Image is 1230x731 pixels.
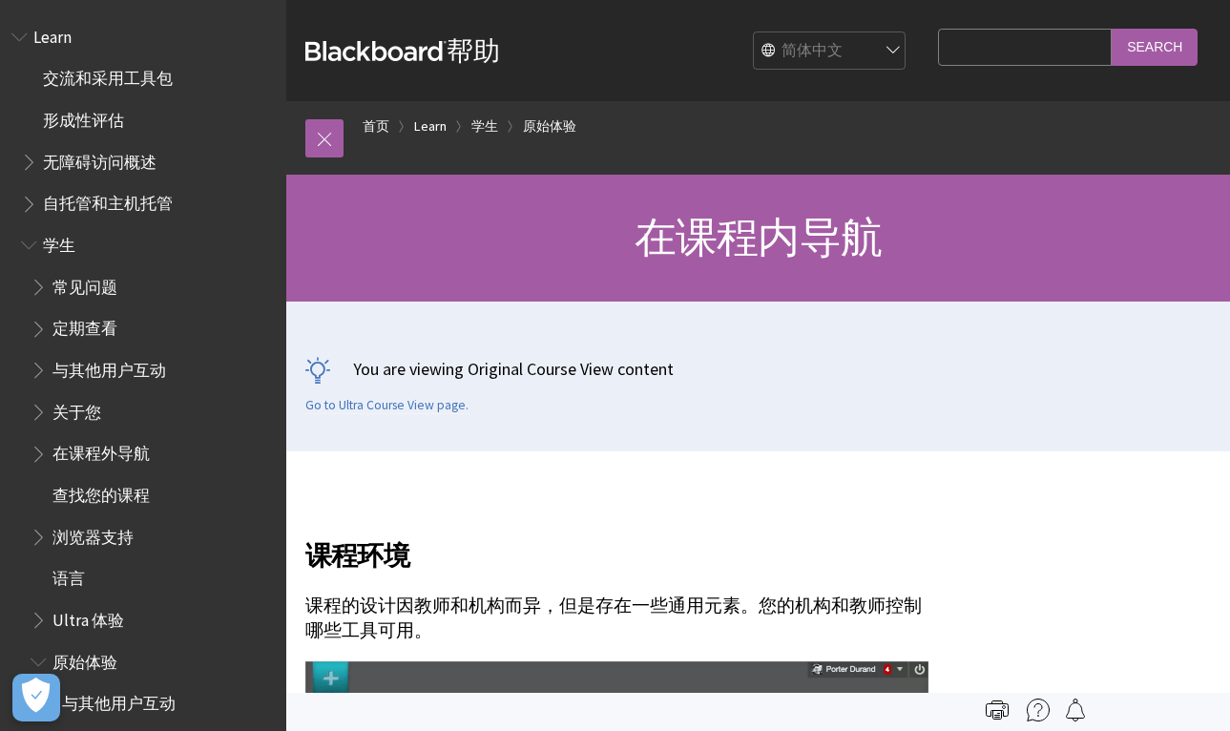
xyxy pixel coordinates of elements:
[52,479,150,505] span: 查找您的课程
[1064,699,1087,721] img: Follow this page
[1027,699,1050,721] img: More help
[52,271,117,297] span: 常见问题
[52,396,101,422] span: 关于您
[52,646,117,672] span: 原始体验
[52,604,124,630] span: Ultra 体验
[305,41,447,61] strong: Blackboard
[754,32,907,71] select: Site Language Selector
[363,115,389,138] a: 首页
[305,594,928,643] p: 课程的设计因教师和机构而异，但是存在一些通用元素。您的机构和教师控制哪些工具可用。
[43,188,173,214] span: 自托管和主机托管
[62,688,176,714] span: 与其他用户互动
[471,115,498,138] a: 学生
[43,104,124,130] span: 形成性评估
[305,397,469,414] a: Go to Ultra Course View page.
[305,357,1211,381] p: You are viewing Original Course View content
[986,699,1009,721] img: Print
[52,438,150,464] span: 在课程外导航
[52,313,117,339] span: 定期查看
[635,211,882,263] span: 在课程内导航
[523,115,576,138] a: 原始体验
[52,563,85,589] span: 语言
[43,146,156,172] span: 无障碍访问概述
[52,354,166,380] span: 与其他用户互动
[305,512,928,575] h2: 课程环境
[1112,29,1198,66] input: Search
[52,521,134,547] span: 浏览器支持
[414,115,447,138] a: Learn
[12,674,60,721] button: Open Preferences
[33,21,72,47] span: Learn
[43,229,75,255] span: 学生
[43,63,173,89] span: 交流和采用工具包
[305,33,500,68] a: Blackboard帮助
